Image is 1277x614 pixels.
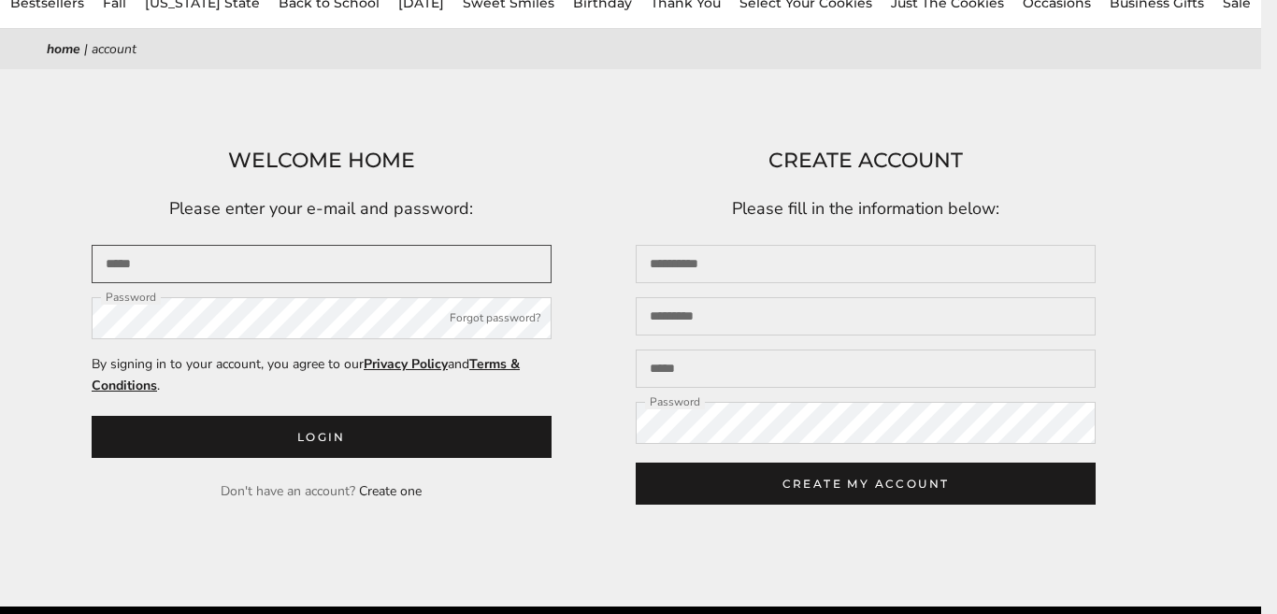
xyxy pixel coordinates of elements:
[636,195,1096,223] p: Please fill in the information below:
[47,38,1214,60] nav: breadcrumbs
[636,144,1096,178] h1: CREATE ACCOUNT
[84,40,88,58] span: |
[636,402,1096,444] input: Password
[92,297,552,339] input: Password
[92,416,552,458] button: Login
[92,144,552,178] h1: WELCOME HOME
[92,245,552,283] input: Email
[364,355,448,373] a: Privacy Policy
[92,353,552,396] p: By signing in to your account, you agree to our and .
[92,195,552,223] p: Please enter your e-mail and password:
[359,482,422,500] a: Create one
[636,463,1096,505] button: CREATE MY ACCOUNT
[636,245,1096,283] input: First name
[636,350,1096,388] input: Email
[450,309,540,328] button: Forgot password?
[221,482,355,500] span: Don't have an account?
[92,40,136,58] span: Account
[47,40,80,58] a: Home
[636,297,1096,336] input: Last name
